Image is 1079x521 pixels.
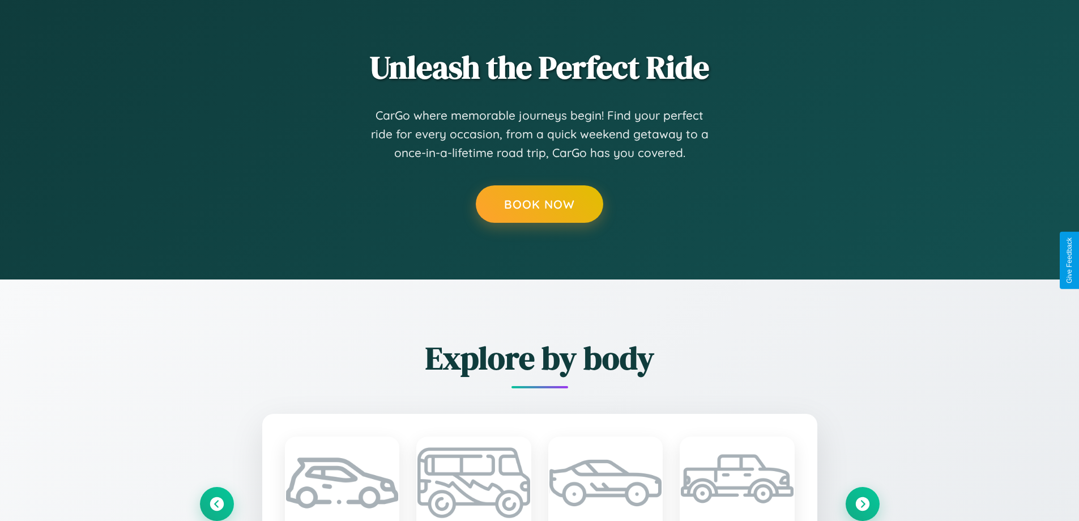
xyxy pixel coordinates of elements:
[476,185,603,223] button: Book Now
[200,45,880,89] h2: Unleash the Perfect Ride
[200,336,880,380] h2: Explore by body
[370,106,710,163] p: CarGo where memorable journeys begin! Find your perfect ride for every occasion, from a quick wee...
[1065,238,1073,283] div: Give Feedback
